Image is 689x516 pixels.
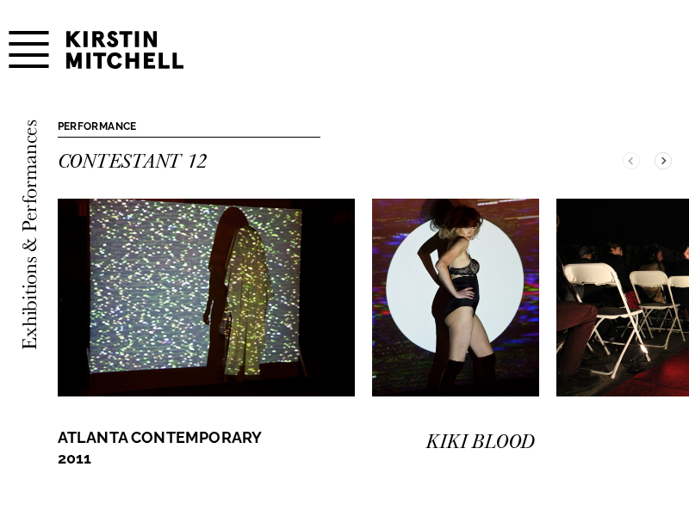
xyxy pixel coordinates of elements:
div: Atlanta Contemporary 2011 [58,427,426,513]
p: KIKI BLOOD [425,427,636,453]
a: Exhibitions & Performances [14,120,43,350]
div: 2 / 10 [372,199,539,396]
img: Kirstin Mitchell [66,31,201,69]
div: Next slide [655,152,672,169]
div: 1 / 10 [58,199,355,396]
span: Performance [58,116,321,137]
div: Previous slide [623,152,640,169]
img: hamburger.svg [9,31,49,68]
h1: Contestant 12 [58,137,321,170]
